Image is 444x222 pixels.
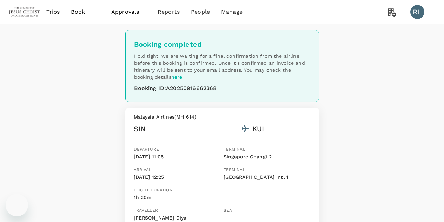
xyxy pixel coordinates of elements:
div: SIN [134,123,146,134]
p: Terminal [224,146,311,153]
p: 1h 20m [134,194,173,202]
p: Arrival [134,166,221,173]
img: The Malaysian Church of Jesus Christ of Latter-day Saints [8,4,41,20]
p: Seat [224,207,311,214]
span: Manage [221,8,243,16]
p: Hold tight, we are waiting for a final confirmation from the airline before this booking is confi... [134,52,310,81]
p: Singapore Changi 2 [224,153,311,161]
span: Book [71,8,85,16]
span: People [191,8,210,16]
div: Booking ID : A20250916662368 [134,83,310,93]
div: Booking completed [134,39,310,50]
iframe: Button to launch messaging window [6,194,28,216]
div: KUL [252,123,266,134]
p: [DATE] 11:05 [134,153,221,161]
p: Flight duration [134,187,173,194]
p: Departure [134,146,221,153]
p: [DATE] 12:25 [134,173,221,181]
p: Traveller [134,207,221,214]
p: Malaysia Airlines ( MH 614 ) [134,113,311,120]
p: Terminal [224,166,311,173]
a: here [171,74,183,80]
p: - [224,214,311,222]
p: [GEOGRAPHIC_DATA] Intl 1 [224,173,311,181]
span: Reports [158,8,180,16]
div: RL [410,5,424,19]
span: Trips [46,8,60,16]
span: Approvals [111,8,146,16]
